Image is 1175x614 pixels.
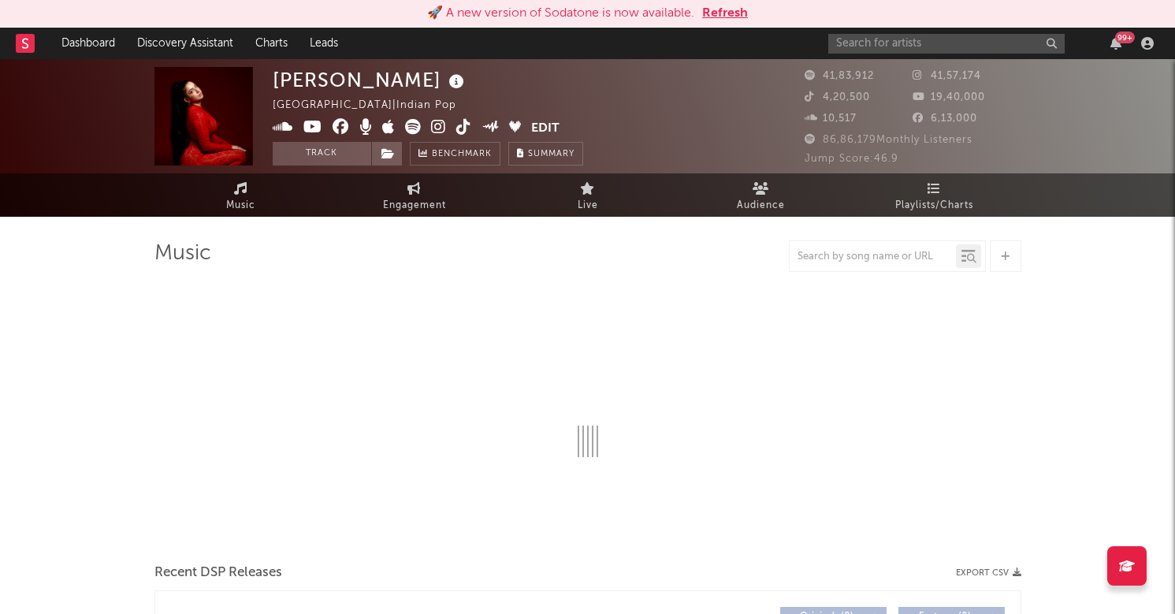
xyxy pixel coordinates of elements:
button: Track [273,142,371,166]
input: Search for artists [828,34,1065,54]
div: [GEOGRAPHIC_DATA] | Indian Pop [273,96,474,115]
span: 4,20,500 [805,92,870,102]
span: 86,86,179 Monthly Listeners [805,135,972,145]
input: Search by song name or URL [790,251,956,263]
span: Live [578,196,598,215]
span: 6,13,000 [913,113,977,124]
a: Leads [299,28,349,59]
a: Charts [244,28,299,59]
a: Engagement [328,173,501,217]
a: Discovery Assistant [126,28,244,59]
span: Music [226,196,255,215]
span: Summary [528,150,574,158]
div: 🚀 A new version of Sodatone is now available. [427,4,694,23]
button: Refresh [702,4,748,23]
a: Playlists/Charts [848,173,1021,217]
a: Music [154,173,328,217]
a: Audience [675,173,848,217]
button: Edit [531,119,560,139]
span: Audience [737,196,785,215]
span: 10,517 [805,113,857,124]
button: 99+ [1110,37,1121,50]
button: Export CSV [956,568,1021,578]
span: Benchmark [432,145,492,164]
button: Summary [508,142,583,166]
span: 41,57,174 [913,71,981,81]
a: Dashboard [50,28,126,59]
span: Recent DSP Releases [154,564,282,582]
a: Benchmark [410,142,500,166]
span: Engagement [383,196,446,215]
div: 99 + [1115,32,1135,43]
span: 41,83,912 [805,71,874,81]
span: Jump Score: 46.9 [805,154,898,164]
div: [PERSON_NAME] [273,67,468,93]
span: Playlists/Charts [895,196,973,215]
a: Live [501,173,675,217]
span: 19,40,000 [913,92,985,102]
